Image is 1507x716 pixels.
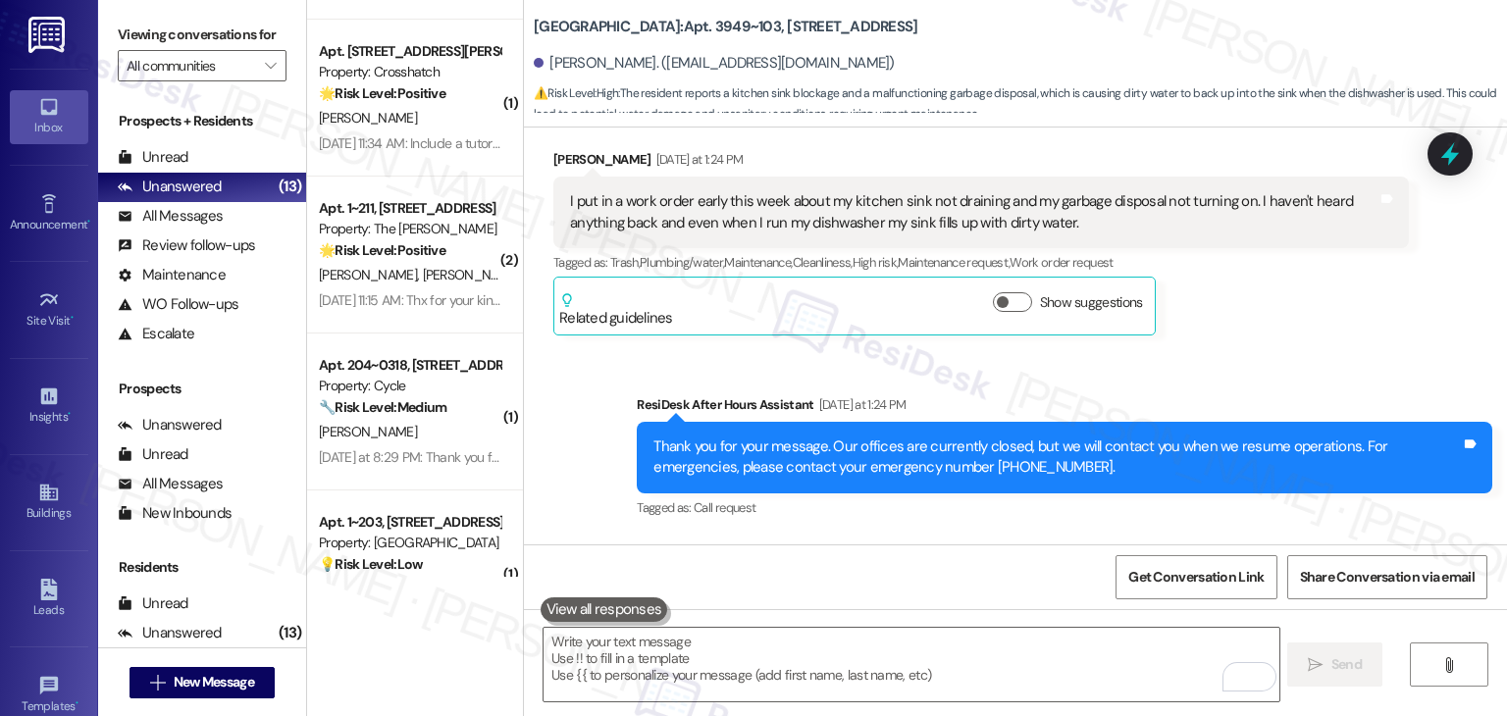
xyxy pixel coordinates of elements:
div: Unread [118,444,188,465]
input: All communities [127,50,255,81]
strong: 🔧 Risk Level: Medium [319,398,446,416]
span: Maintenance , [724,254,792,271]
div: [PERSON_NAME] [553,149,1409,177]
div: (13) [274,172,306,202]
span: • [68,407,71,421]
div: I put in a work order early this week about my kitchen sink not draining and my garbage disposal ... [570,191,1377,233]
div: (13) [274,618,306,648]
label: Viewing conversations for [118,20,286,50]
span: [PERSON_NAME] [319,109,417,127]
div: Unanswered [118,177,222,197]
strong: ⚠️ Risk Level: High [534,85,618,101]
div: Prospects + Residents [98,111,306,131]
textarea: To enrich screen reader interactions, please activate Accessibility in Grammarly extension settings [544,628,1278,701]
div: Unanswered [118,415,222,435]
div: Escalate [118,324,194,344]
div: Tagged as: [553,248,1409,277]
a: Buildings [10,476,88,529]
div: Maintenance [118,265,226,285]
button: Send [1287,642,1382,687]
strong: 💡 Risk Level: Low [319,555,423,573]
a: Leads [10,573,88,626]
span: Maintenance request , [898,254,1010,271]
div: Review follow-ups [118,235,255,256]
div: [PERSON_NAME]. ([EMAIL_ADDRESS][DOMAIN_NAME]) [534,53,895,74]
label: Show suggestions [1040,292,1143,313]
div: Apt. 204~0318, [STREET_ADDRESS] [319,355,500,376]
div: Property: The [PERSON_NAME] [319,219,500,239]
div: [DATE] at 1:24 PM [814,394,907,415]
span: : The resident reports a kitchen sink blockage and a malfunctioning garbage disposal, which is ca... [534,83,1507,126]
span: • [71,311,74,325]
div: Property: [GEOGRAPHIC_DATA] [319,533,500,553]
div: [DATE] 11:15 AM: Thx for your kindness I really appreciate you, if I need I'll contact you. have ... [319,291,986,309]
div: Unread [118,147,188,168]
a: Insights • [10,380,88,433]
div: New Inbounds [118,503,232,524]
span: Work order request [1010,254,1113,271]
b: [GEOGRAPHIC_DATA]: Apt. 3949~103, [STREET_ADDRESS] [534,17,917,37]
span: Send [1331,654,1362,675]
span: • [87,215,90,229]
div: All Messages [118,474,223,494]
div: Property: Cycle [319,376,500,396]
span: Call request [694,499,755,516]
div: Unanswered [118,623,222,643]
div: Tagged as: [637,493,1492,522]
button: Share Conversation via email [1287,555,1487,599]
strong: 🌟 Risk Level: Positive [319,84,445,102]
span: [PERSON_NAME] [319,423,417,440]
span: [PERSON_NAME] [423,266,521,283]
span: • [76,696,78,710]
div: ResiDesk After Hours Assistant [637,394,1492,422]
span: Trash , [610,254,640,271]
button: Get Conversation Link [1116,555,1276,599]
div: All Messages [118,206,223,227]
span: Plumbing/water , [640,254,724,271]
i:  [1308,657,1323,673]
span: [PERSON_NAME] [319,266,423,283]
span: New Message [174,672,254,692]
i:  [265,58,276,74]
div: Thank you for your message. Our offices are currently closed, but we will contact you when we res... [653,436,1461,479]
div: Related guidelines [559,292,673,329]
i:  [150,675,165,690]
a: Site Visit • [10,283,88,336]
span: High risk , [853,254,899,271]
div: Unread [118,593,188,614]
div: WO Follow-ups [118,294,238,315]
img: ResiDesk Logo [28,17,69,53]
span: Get Conversation Link [1128,567,1264,588]
strong: 🌟 Risk Level: Positive [319,241,445,259]
div: Prospects [98,379,306,399]
div: Apt. 1~211, [STREET_ADDRESS] [319,198,500,219]
div: [DATE] at 1:24 PM [651,149,744,170]
div: Apt. 1~203, [STREET_ADDRESS] [319,512,500,533]
span: Share Conversation via email [1300,567,1475,588]
button: New Message [130,667,275,698]
div: Apt. [STREET_ADDRESS][PERSON_NAME] [319,41,500,62]
i:  [1441,657,1456,673]
div: Property: Crosshatch [319,62,500,82]
a: Inbox [10,90,88,143]
span: Cleanliness , [793,254,853,271]
div: Residents [98,557,306,578]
